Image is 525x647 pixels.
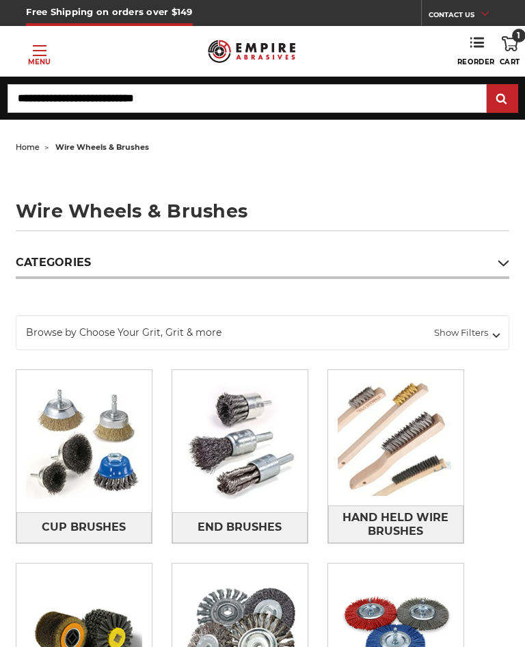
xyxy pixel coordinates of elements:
[28,57,51,67] p: Menu
[33,50,46,51] span: Toggle menu
[329,506,463,543] span: Hand Held Wire Brushes
[42,516,126,539] span: Cup Brushes
[457,36,495,66] a: Reorder
[16,512,152,543] a: Cup Brushes
[500,57,520,66] span: Cart
[16,373,152,509] img: Cup Brushes
[434,326,499,340] span: Show Filters
[16,315,509,350] a: Browse by Choose Your Grit, Grit & more Show Filters
[55,142,149,152] span: wire wheels & brushes
[172,373,308,509] img: End Brushes
[208,34,295,68] img: Empire Abrasives
[328,505,463,543] a: Hand Held Wire Brushes
[26,326,302,340] span: Browse by Choose Your Grit, Grit & more
[16,256,509,279] h5: Categories
[172,512,308,543] a: End Brushes
[429,7,499,26] a: CONTACT US
[489,85,516,113] input: Submit
[16,142,40,152] a: home
[16,202,509,231] h1: wire wheels & brushes
[198,516,282,539] span: End Brushes
[457,57,495,66] span: Reorder
[328,370,463,505] img: Hand Held Wire Brushes
[500,36,520,66] a: 1 Cart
